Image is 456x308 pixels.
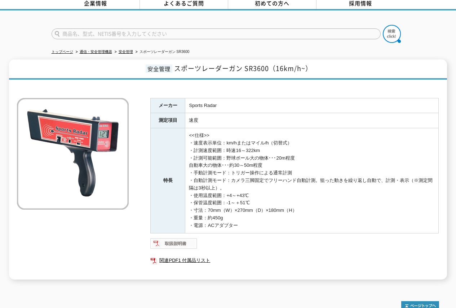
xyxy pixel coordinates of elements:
a: 取扱説明書 [150,242,198,248]
th: 測定項目 [151,113,185,128]
img: btn_search.png [383,25,401,43]
img: 取扱説明書 [150,238,198,249]
th: 特長 [151,128,185,233]
span: スポーツレーダーガン SR3600（16km/h~） [174,63,312,73]
a: 安全管理 [119,50,133,54]
span: 安全管理 [146,64,172,73]
th: メーカー [151,98,185,113]
td: Sports Radar [185,98,439,113]
a: 通信・安全管理機器 [80,50,112,54]
img: スポーツレーダーガン SR3600 [17,98,129,210]
a: 関連PDF1 付属品リスト [150,256,439,265]
td: <<仕様>> ・速度表示単位：km/hまたはマイル/h（切替式） ・計測速度範囲：時速16～322km ・計測可能範囲：野球ボール大の物体･･･20m程度 自動車大の物体･･･約30～50m程度... [185,128,439,233]
a: トップページ [52,50,73,54]
li: スポーツレーダーガン SR3600 [134,48,190,56]
td: 速度 [185,113,439,128]
input: 商品名、型式、NETIS番号を入力してください [52,28,381,39]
